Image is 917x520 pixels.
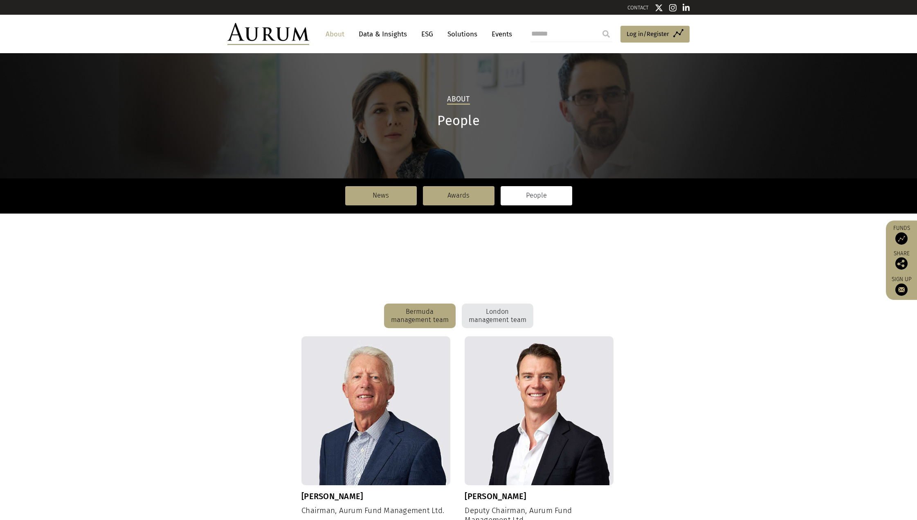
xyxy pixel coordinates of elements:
[465,491,614,501] h3: [PERSON_NAME]
[890,251,913,270] div: Share
[417,27,437,42] a: ESG
[321,27,348,42] a: About
[227,113,690,129] h1: People
[620,26,690,43] a: Log in/Register
[443,27,481,42] a: Solutions
[683,4,690,12] img: Linkedin icon
[462,304,533,328] div: London management team
[501,186,572,205] a: People
[423,186,494,205] a: Awards
[598,26,614,42] input: Submit
[447,95,470,105] h2: About
[627,29,669,39] span: Log in/Register
[301,506,450,515] h4: Chairman, Aurum Fund Management Ltd.
[301,491,450,501] h3: [PERSON_NAME]
[890,225,913,245] a: Funds
[669,4,677,12] img: Instagram icon
[895,232,908,245] img: Access Funds
[890,276,913,296] a: Sign up
[384,304,456,328] div: Bermuda management team
[895,257,908,270] img: Share this post
[655,4,663,12] img: Twitter icon
[895,284,908,296] img: Sign up to our newsletter
[355,27,411,42] a: Data & Insights
[488,27,512,42] a: Events
[627,5,649,11] a: CONTACT
[227,23,309,45] img: Aurum
[345,186,417,205] a: News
